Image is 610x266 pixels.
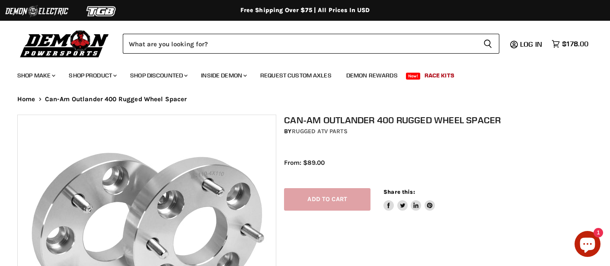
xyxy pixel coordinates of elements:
[292,128,348,135] a: Rugged ATV Parts
[340,67,404,84] a: Demon Rewards
[123,34,499,54] form: Product
[124,67,193,84] a: Shop Discounted
[11,67,61,84] a: Shop Make
[562,40,588,48] span: $178.00
[547,38,593,50] a: $178.00
[520,40,542,48] span: Log in
[406,73,421,80] span: New!
[284,159,325,167] span: From: $89.00
[4,3,69,19] img: Demon Electric Logo 2
[62,67,122,84] a: Shop Product
[383,188,435,211] aside: Share this:
[123,34,476,54] input: Search
[195,67,252,84] a: Inside Demon
[284,115,600,125] h1: Can-Am Outlander 400 Rugged Wheel Spacer
[476,34,499,54] button: Search
[11,63,586,84] ul: Main menu
[45,96,187,103] span: Can-Am Outlander 400 Rugged Wheel Spacer
[17,96,35,103] a: Home
[17,28,112,59] img: Demon Powersports
[254,67,338,84] a: Request Custom Axles
[69,3,134,19] img: TGB Logo 2
[516,40,547,48] a: Log in
[572,231,603,259] inbox-online-store-chat: Shopify online store chat
[284,127,600,136] div: by
[383,189,415,195] span: Share this:
[418,67,461,84] a: Race Kits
